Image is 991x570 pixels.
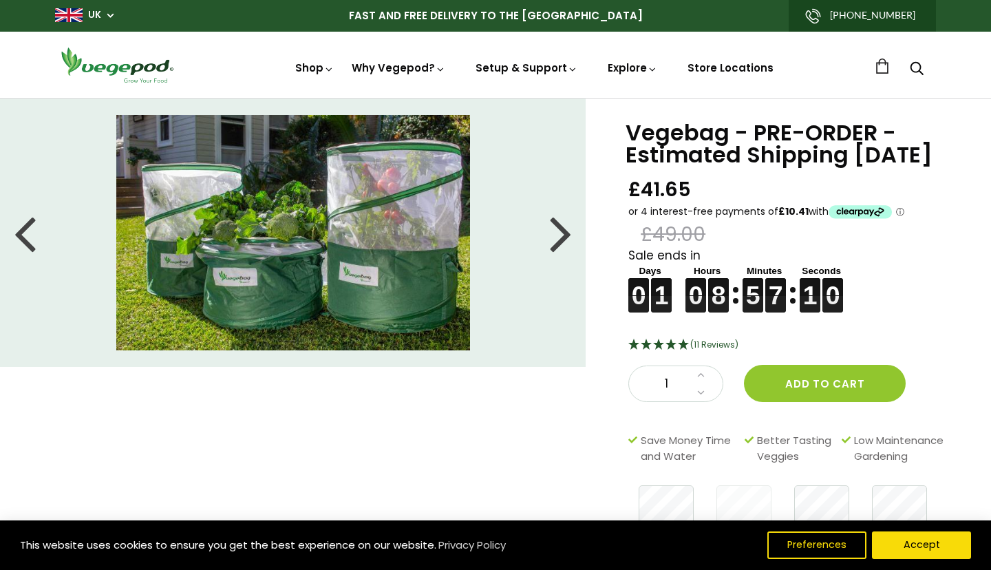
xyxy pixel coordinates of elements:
span: 1 [643,375,690,393]
figure: 7 [765,278,786,295]
figure: 8 [708,278,729,295]
a: Shop [295,61,334,75]
div: 4.91 Stars - 11 Reviews [628,337,957,355]
button: Preferences [767,531,866,559]
span: Save Money Time and Water [641,433,738,464]
figure: 0 [628,278,649,295]
a: Setup & Support [476,61,577,75]
span: £49.00 [641,222,705,247]
a: Privacy Policy (opens in a new tab) [436,533,508,558]
a: Decrease quantity by 1 [693,384,709,402]
span: £41.65 [628,177,691,202]
figure: 0 [685,278,706,295]
a: Store Locations [688,61,774,75]
a: Why Vegepod? [352,61,445,75]
figure: 0 [822,278,843,295]
figure: 5 [743,278,763,295]
span: Low Maintenance Gardening [854,433,950,464]
button: Add to cart [744,365,906,402]
div: Sale ends in [628,247,957,313]
a: UK [88,8,101,22]
a: Explore [608,61,657,75]
img: Vegepod [55,45,179,85]
span: Better Tasting Veggies [757,433,835,464]
h1: Vegebag - PRE-ORDER - Estimated Shipping [DATE] [626,122,957,166]
img: gb_large.png [55,8,83,22]
a: Search [910,63,924,77]
button: Accept [872,531,971,559]
img: Vegebag - PRE-ORDER - Estimated Shipping September 15th [116,115,470,351]
figure: 1 [800,278,820,295]
a: Increase quantity by 1 [693,366,709,384]
figure: 1 [651,278,672,295]
span: 4.91 Stars - 11 Reviews [690,339,738,350]
span: This website uses cookies to ensure you get the best experience on our website. [20,538,436,552]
